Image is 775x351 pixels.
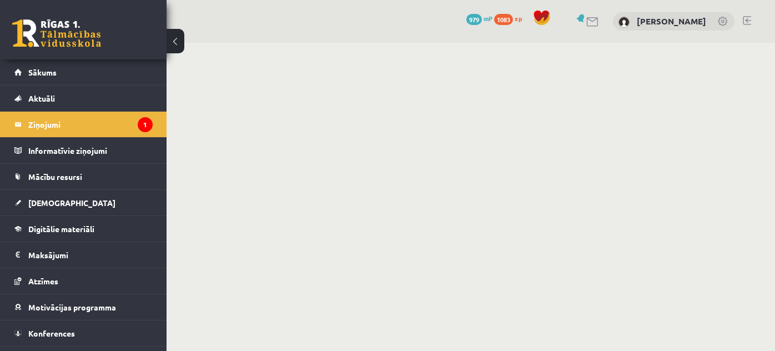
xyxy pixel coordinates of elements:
[14,242,153,268] a: Maksājumi
[28,112,153,137] legend: Ziņojumi
[28,242,153,268] legend: Maksājumi
[14,190,153,215] a: [DEMOGRAPHIC_DATA]
[618,17,630,28] img: Gregors Pauliņš
[12,19,101,47] a: Rīgas 1. Tālmācības vidusskola
[14,320,153,346] a: Konferences
[14,86,153,111] a: Aktuāli
[484,14,492,23] span: mP
[14,268,153,294] a: Atzīmes
[14,112,153,137] a: Ziņojumi1
[466,14,492,23] a: 979 mP
[28,276,58,286] span: Atzīmes
[28,67,57,77] span: Sākums
[515,14,522,23] span: xp
[466,14,482,25] span: 979
[28,172,82,182] span: Mācību resursi
[28,302,116,312] span: Motivācijas programma
[494,14,513,25] span: 1083
[28,328,75,338] span: Konferences
[14,294,153,320] a: Motivācijas programma
[28,93,55,103] span: Aktuāli
[138,117,153,132] i: 1
[28,138,153,163] legend: Informatīvie ziņojumi
[14,164,153,189] a: Mācību resursi
[14,138,153,163] a: Informatīvie ziņojumi
[494,14,527,23] a: 1083 xp
[637,16,706,27] a: [PERSON_NAME]
[28,198,115,208] span: [DEMOGRAPHIC_DATA]
[14,59,153,85] a: Sākums
[28,224,94,234] span: Digitālie materiāli
[14,216,153,242] a: Digitālie materiāli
